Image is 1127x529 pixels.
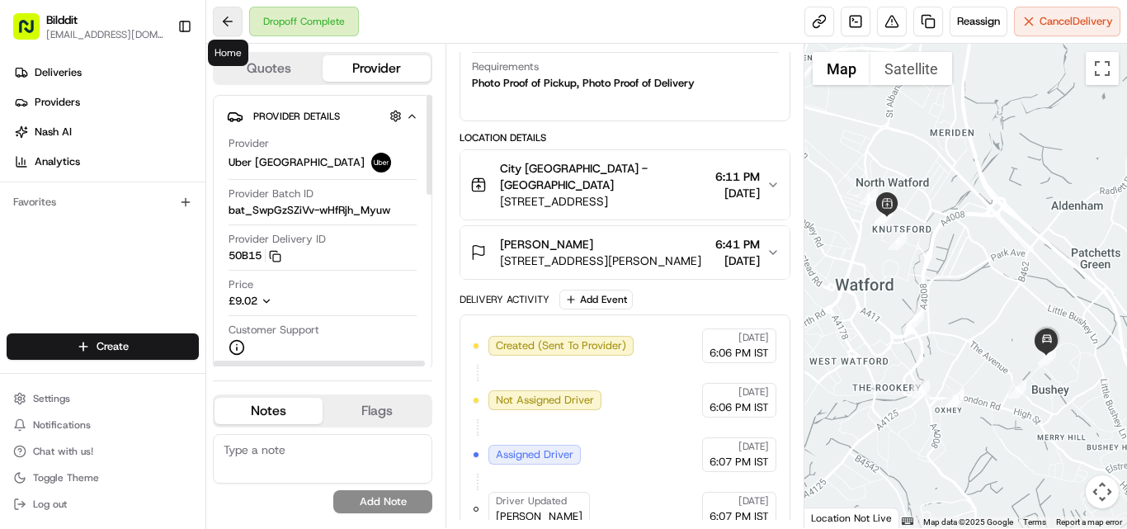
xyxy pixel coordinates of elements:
span: Map data ©2025 Google [923,517,1013,527]
div: 4 [889,232,907,250]
span: [DATE] [715,185,760,201]
span: Not Assigned Driver [496,393,594,408]
span: bat_SwpGzSZiVv-wHfRjh_Myuw [229,203,390,218]
span: [STREET_ADDRESS] [500,193,709,210]
button: Toggle Theme [7,466,199,489]
a: Open this area in Google Maps (opens a new window) [809,507,863,528]
img: Google [809,507,863,528]
span: Toggle Theme [33,471,99,484]
a: Nash AI [7,119,205,145]
div: We're available if you need us! [56,174,209,187]
button: 50B15 [229,248,281,263]
span: 6:06 PM IST [710,346,769,361]
button: Bilddit [46,12,78,28]
div: 3 [875,206,893,224]
a: Report a map error [1056,517,1122,527]
button: Show street map [813,52,870,85]
span: 6:07 PM IST [710,455,769,470]
span: [DATE] [738,440,769,453]
p: Welcome 👋 [17,66,300,92]
span: [PERSON_NAME] [496,509,582,524]
span: Reassign [957,14,1000,29]
div: 1 [860,187,878,205]
span: Requirements [472,59,539,74]
span: Provider [229,136,269,151]
a: Analytics [7,149,205,175]
span: 6:41 PM [715,236,760,253]
span: Create [97,339,129,354]
div: 10 [1038,347,1056,366]
span: [DATE] [738,385,769,399]
div: Favorites [7,189,199,215]
a: Terms (opens in new tab) [1023,517,1046,527]
div: 7 [945,389,964,407]
button: Settings [7,387,199,410]
button: Quotes [215,55,323,82]
a: Providers [7,89,205,116]
span: Analytics [35,154,80,169]
span: Log out [33,498,67,511]
button: Bilddit[EMAIL_ADDRESS][DOMAIN_NAME] [7,7,171,46]
span: [DATE] [738,494,769,508]
span: Customer Support [229,323,319,338]
div: 8 [946,390,964,408]
span: 6:11 PM [715,168,760,185]
span: Chat with us! [33,445,93,458]
span: Assigned Driver [496,447,573,462]
a: 💻API Documentation [133,233,271,262]
a: 📗Knowledge Base [10,233,133,262]
button: Reassign [950,7,1007,36]
button: Keyboard shortcuts [902,517,913,525]
a: Powered byPylon [116,279,200,292]
div: 6 [912,380,930,399]
button: Notes [215,398,323,424]
button: CancelDelivery [1014,7,1120,36]
div: Location Not Live [804,508,899,528]
span: Driver Updated [496,494,567,508]
img: uber-new-logo.jpeg [371,153,391,172]
div: Delivery Activity [460,293,549,306]
span: £9.02 [229,294,257,308]
button: Log out [7,493,199,516]
button: City [GEOGRAPHIC_DATA] - [GEOGRAPHIC_DATA][STREET_ADDRESS]6:11 PM[DATE] [460,150,790,220]
span: [STREET_ADDRESS][PERSON_NAME] [500,253,701,269]
button: Toggle fullscreen view [1086,52,1119,85]
button: Chat with us! [7,440,199,463]
button: Create [7,333,199,360]
span: Notifications [33,418,91,432]
button: Notifications [7,413,199,437]
div: Photo Proof of Pickup, Photo Proof of Delivery [472,76,695,91]
span: [DATE] [715,253,760,269]
div: 💻 [139,241,153,254]
span: [PERSON_NAME] [500,236,593,253]
span: City [GEOGRAPHIC_DATA] - [GEOGRAPHIC_DATA] [500,160,709,193]
button: £9.02 [229,294,374,309]
button: Provider [323,55,431,82]
span: Provider Delivery ID [229,232,326,247]
span: Knowledge Base [33,239,126,256]
div: Start new chat [56,158,271,174]
button: [PERSON_NAME][STREET_ADDRESS][PERSON_NAME]6:41 PM[DATE] [460,226,790,279]
button: Map camera controls [1086,475,1119,508]
span: 6:07 PM IST [710,509,769,524]
span: Cancel Delivery [1040,14,1113,29]
input: Clear [43,106,272,124]
button: Show satellite imagery [870,52,952,85]
button: Start new chat [281,163,300,182]
img: Nash [17,17,50,50]
div: Location Details [460,131,790,144]
div: 9 [1008,380,1026,399]
span: Nash AI [35,125,72,139]
span: Providers [35,95,80,110]
div: 📗 [17,241,30,254]
button: [EMAIL_ADDRESS][DOMAIN_NAME] [46,28,164,41]
span: 6:06 PM IST [710,400,769,415]
span: Uber [GEOGRAPHIC_DATA] [229,155,365,170]
img: 1736555255976-a54dd68f-1ca7-489b-9aae-adbdc363a1c4 [17,158,46,187]
span: [DATE] [738,331,769,344]
span: Settings [33,392,70,405]
span: API Documentation [156,239,265,256]
button: Provider Details [227,102,418,130]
